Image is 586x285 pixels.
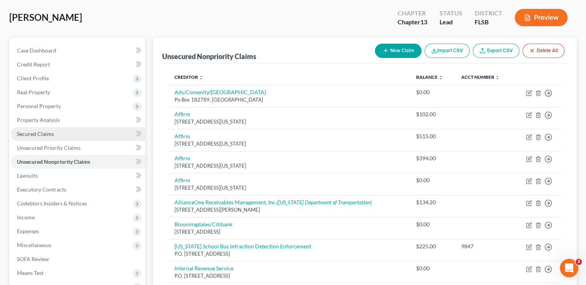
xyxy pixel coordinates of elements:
[375,44,421,58] button: New Claim
[515,9,568,26] button: Preview
[17,89,50,95] span: Real Property
[175,272,403,280] div: P.O. [STREET_ADDRESS]
[475,9,502,18] div: District
[416,88,448,96] div: $0.00
[175,162,403,170] div: [STREET_ADDRESS][US_STATE]
[175,250,403,258] div: P.O. [STREET_ADDRESS]
[522,44,564,58] button: Delete All
[175,118,403,126] div: [STREET_ADDRESS][US_STATE]
[175,221,232,227] a: Bloomingdales/Citibank
[17,75,49,81] span: Client Profile
[11,252,145,266] a: SOFA Review
[576,259,582,265] span: 3
[17,131,54,137] span: Secured Claims
[17,158,90,165] span: Unsecured Nonpriority Claims
[17,200,87,207] span: Codebtors Insiders & Notices
[416,154,448,162] div: $394.00
[17,144,81,151] span: Unsecured Priority Claims
[162,52,256,61] div: Unsecured Nonpriority Claims
[11,44,145,58] a: Case Dashboard
[420,18,427,25] span: 13
[398,18,427,27] div: Chapter
[416,265,448,272] div: $0.00
[175,228,403,236] div: [STREET_ADDRESS]
[175,133,190,139] a: Affirm
[416,243,448,250] div: $225.00
[475,18,502,27] div: FLSB
[398,9,427,18] div: Chapter
[11,127,145,141] a: Secured Claims
[11,58,145,71] a: Credit Report
[175,140,403,148] div: [STREET_ADDRESS][US_STATE]
[560,259,578,277] iframe: Intercom live chat
[17,270,44,276] span: Means Test
[17,103,61,109] span: Personal Property
[175,89,266,95] a: Ads/Comenity/[GEOGRAPHIC_DATA]
[416,198,448,206] div: $134.20
[416,132,448,140] div: $515.00
[17,242,51,248] span: Miscellaneous
[17,256,49,262] span: SOFA Review
[11,169,145,183] a: Lawsuits
[473,44,519,58] a: Export CSV
[11,141,145,155] a: Unsecured Priority Claims
[461,243,507,250] div: 9847
[175,243,311,249] a: [US_STATE] School Bus Infraction Detection Enforcement
[175,184,403,192] div: [STREET_ADDRESS][US_STATE]
[199,75,203,80] i: unfold_more
[17,228,39,234] span: Expenses
[440,18,462,27] div: Lead
[495,75,500,80] i: unfold_more
[17,214,35,221] span: Income
[175,155,190,161] a: Affirm
[416,221,448,228] div: $0.00
[438,75,443,80] i: unfold_more
[175,206,403,214] div: [STREET_ADDRESS][PERSON_NAME]
[11,113,145,127] a: Property Analysis
[17,47,56,54] span: Case Dashboard
[416,110,448,118] div: $102.00
[461,74,500,80] a: Acct Number unfold_more
[175,74,203,80] a: Creditor unfold_more
[175,265,233,271] a: Internal Revenue Service
[175,111,190,117] a: Affirm
[425,44,470,58] button: Import CSV
[11,155,145,169] a: Unsecured Nonpriority Claims
[17,61,50,68] span: Credit Report
[175,177,190,183] a: Affirm
[277,199,372,205] i: ([US_STATE] Department of Transportation)
[11,183,145,197] a: Executory Contracts
[17,172,38,179] span: Lawsuits
[17,117,60,123] span: Property Analysis
[440,9,462,18] div: Status
[17,186,66,193] span: Executory Contracts
[416,74,443,80] a: Balance unfold_more
[175,96,403,103] div: Po Box 182789, [GEOGRAPHIC_DATA]
[175,199,372,205] a: AllianceOne Receivables Management, Inc.([US_STATE] Department of Transportation)
[416,176,448,184] div: $0.00
[9,12,82,23] span: [PERSON_NAME]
